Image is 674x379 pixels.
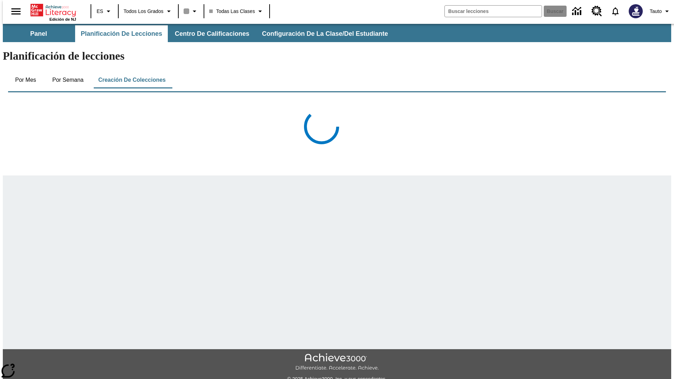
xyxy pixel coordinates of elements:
[97,8,103,15] span: ES
[629,4,643,18] img: Avatar
[47,72,89,88] button: Por semana
[93,5,116,18] button: Lenguaje: ES, Selecciona un idioma
[3,24,671,42] div: Subbarra de navegación
[3,25,394,42] div: Subbarra de navegación
[81,30,162,38] span: Planificación de lecciones
[175,30,249,38] span: Centro de calificaciones
[6,1,26,22] button: Abrir el menú lateral
[30,30,47,38] span: Panel
[206,5,267,18] button: Clase: Todas las clases, Selecciona una clase
[445,6,542,17] input: Buscar campo
[650,8,662,15] span: Tauto
[121,5,176,18] button: Grado: Todos los grados, Elige un grado
[587,2,606,21] a: Centro de recursos, Se abrirá en una pestaña nueva.
[606,2,625,20] a: Notificaciones
[93,72,171,88] button: Creación de colecciones
[8,72,43,88] button: Por mes
[647,5,674,18] button: Perfil/Configuración
[262,30,388,38] span: Configuración de la clase/del estudiante
[568,2,587,21] a: Centro de información
[31,2,76,21] div: Portada
[256,25,394,42] button: Configuración de la clase/del estudiante
[49,17,76,21] span: Edición de NJ
[4,25,74,42] button: Panel
[209,8,255,15] span: Todas las clases
[295,353,379,371] img: Achieve3000 Differentiate Accelerate Achieve
[3,49,671,62] h1: Planificación de lecciones
[625,2,647,20] button: Escoja un nuevo avatar
[31,3,76,17] a: Portada
[124,8,164,15] span: Todos los grados
[75,25,168,42] button: Planificación de lecciones
[169,25,255,42] button: Centro de calificaciones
